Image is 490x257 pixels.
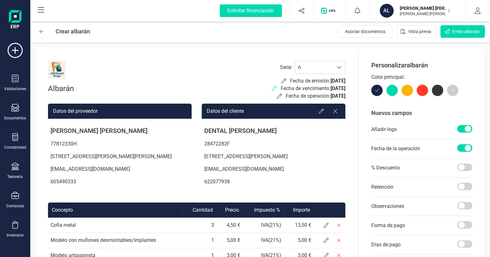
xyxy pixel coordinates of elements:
[452,28,480,35] span: Emitir albarán
[371,241,401,248] p: Días de pago
[377,1,458,21] button: AL[PERSON_NAME] [PERSON_NAME][PERSON_NAME] [PERSON_NAME]
[48,233,183,248] td: Modelo con muñones desmontables/implantes
[281,85,345,92] p: Fecha de vencimiento:
[371,126,397,133] p: Añadir logo
[371,203,404,210] p: Observaciones
[321,8,338,14] img: Logo de OPS
[284,203,314,218] th: Importe
[243,218,284,233] td: IVA ( 21 %)
[202,124,345,138] p: DENTAL [PERSON_NAME]
[183,233,217,248] td: 1
[243,203,284,218] th: Impuesto %
[183,218,217,233] td: 3
[183,203,217,218] th: Cantidad
[217,203,243,218] th: Precio
[48,104,192,119] div: Datos del proveedor
[217,233,243,248] td: 5,00 €
[400,11,451,16] p: [PERSON_NAME] [PERSON_NAME]
[280,64,292,71] label: Serie :
[7,233,24,238] div: Inventario
[48,83,99,94] div: Albarán
[48,203,183,218] th: Concepto
[48,163,192,175] p: [EMAIL_ADDRESS][DOMAIN_NAME]
[345,28,385,35] span: Asociar documentos
[202,138,345,150] p: 28472282F
[371,183,393,191] p: Retención
[9,10,21,30] img: Logo Finanedi
[243,233,284,248] td: IVA ( 21 %)
[371,164,400,172] p: % Descuento
[4,86,26,91] div: Validaciones
[202,104,345,119] div: Datos del cliente
[284,233,314,248] td: 5,00 €
[371,109,472,117] p: Nuevos campos
[202,163,345,175] p: [EMAIL_ADDRESS][DOMAIN_NAME]
[317,1,342,21] button: Logo de OPS
[202,175,345,188] p: 622077938
[48,218,183,233] td: Cofia metal
[400,5,451,11] p: [PERSON_NAME] [PERSON_NAME]
[397,25,437,38] button: Vista previa
[217,218,243,233] td: 4,50 €
[408,28,431,35] span: Vista previa
[371,145,420,152] p: Fecha de la operación
[4,145,26,150] div: Contabilidad
[8,174,23,179] div: Tesorería
[6,203,24,208] div: Contactos
[48,150,192,163] p: [STREET_ADDRESS][PERSON_NAME][PERSON_NAME]
[48,61,66,78] img: Logo de la factura
[48,138,192,150] p: 77812330H
[440,25,485,38] button: Emitir albarán
[48,175,192,188] p: 605490333
[56,25,90,38] div: Crear albarán
[380,4,394,18] div: AL
[295,61,333,74] span: A
[4,116,26,121] div: Documentos
[371,61,472,70] p: Personalizar albarán
[331,85,345,91] span: [DATE]
[331,93,345,99] span: [DATE]
[284,218,314,233] td: 13,50 €
[371,222,405,229] p: Forma de pago
[220,4,282,17] div: Solicitar financiación
[371,73,472,81] p: Color principal:
[202,150,345,163] p: [STREET_ADDRESS][PERSON_NAME]
[212,1,290,21] button: Solicitar financiación
[338,25,393,38] button: Asociar documentos
[286,92,345,100] p: Fecha de operación:
[331,78,345,84] span: [DATE]
[48,124,192,138] p: [PERSON_NAME] [PERSON_NAME]
[290,77,345,85] p: Fecha de emisión:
